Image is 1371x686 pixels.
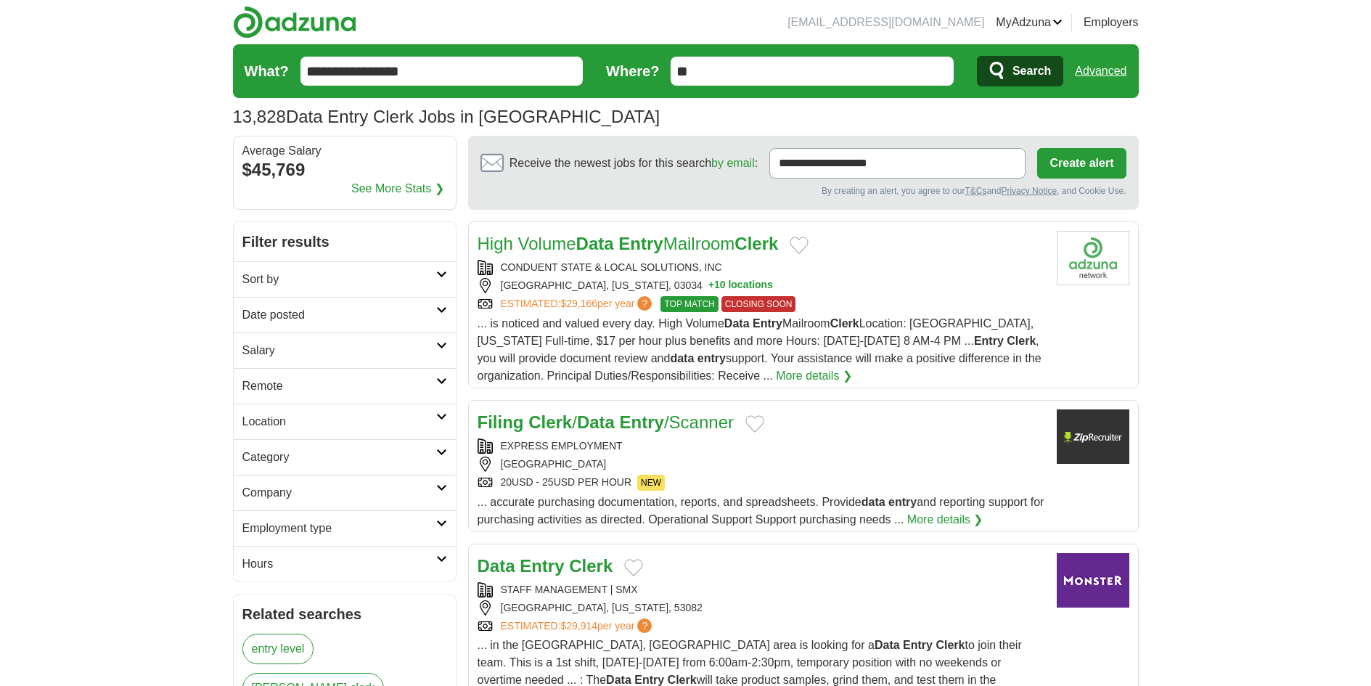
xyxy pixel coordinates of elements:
[697,352,726,364] strong: entry
[234,261,456,297] a: Sort by
[478,496,1044,526] span: ... accurate purchasing documentation, reports, and spreadsheets. Provide and reporting support f...
[478,412,524,432] strong: Filing
[606,674,631,686] strong: Data
[1057,553,1129,608] img: Company logo
[862,496,885,508] strong: data
[234,297,456,332] a: Date posted
[634,674,664,686] strong: Entry
[977,56,1063,86] button: Search
[242,271,436,288] h2: Sort by
[233,6,356,38] img: Adzuna logo
[478,278,1045,293] div: [GEOGRAPHIC_DATA], [US_STATE], 03034
[637,475,665,491] span: NEW
[576,234,614,253] strong: Data
[501,618,655,634] a: ESTIMATED:$29,914per year?
[996,14,1063,31] a: MyAdzuna
[242,157,447,183] div: $45,769
[711,157,755,169] a: by email
[724,317,750,330] strong: Data
[903,639,933,651] strong: Entry
[734,234,778,253] strong: Clerk
[242,413,436,430] h2: Location
[242,484,436,502] h2: Company
[478,412,734,432] a: Filing Clerk/Data Entry/Scanner
[242,306,436,324] h2: Date posted
[668,674,697,686] strong: Clerk
[234,475,456,510] a: Company
[1075,57,1126,86] a: Advanced
[936,639,965,651] strong: Clerk
[1084,14,1139,31] a: Employers
[478,457,1045,472] div: [GEOGRAPHIC_DATA]
[234,404,456,439] a: Location
[234,510,456,546] a: Employment type
[478,234,779,253] a: High VolumeData EntryMailroomClerk
[234,368,456,404] a: Remote
[245,60,289,82] label: What?
[974,335,1004,347] strong: Entry
[242,342,436,359] h2: Salary
[1037,148,1126,179] button: Create alert
[875,639,900,651] strong: Data
[637,618,652,633] span: ?
[242,377,436,395] h2: Remote
[721,296,796,312] span: CLOSING SOON
[787,14,984,31] li: [EMAIL_ADDRESS][DOMAIN_NAME]
[620,412,664,432] strong: Entry
[478,600,1045,616] div: [GEOGRAPHIC_DATA], [US_STATE], 53082
[569,556,613,576] strong: Clerk
[907,511,983,528] a: More details ❯
[478,556,613,576] a: Data Entry Clerk
[624,559,643,576] button: Add to favorite jobs
[577,412,615,432] strong: Data
[776,367,852,385] a: More details ❯
[790,237,809,254] button: Add to favorite jobs
[965,186,986,196] a: T&Cs
[1057,409,1129,464] img: Company logo
[1007,335,1036,347] strong: Clerk
[242,145,447,157] div: Average Salary
[528,412,572,432] strong: Clerk
[708,278,773,293] button: +10 locations
[637,296,652,311] span: ?
[753,317,782,330] strong: Entry
[1012,57,1051,86] span: Search
[670,352,694,364] strong: data
[520,556,564,576] strong: Entry
[234,332,456,368] a: Salary
[478,317,1041,382] span: ... is noticed and valued every day. High Volume Mailroom Location: [GEOGRAPHIC_DATA], [US_STATE]...
[480,184,1126,197] div: By creating an alert, you agree to our and , and Cookie Use.
[478,475,1045,491] div: 20USD - 25USD PER HOUR
[242,603,447,625] h2: Related searches
[478,260,1045,275] div: CONDUENT STATE & LOCAL SOLUTIONS, INC
[478,556,515,576] strong: Data
[234,439,456,475] a: Category
[233,104,286,130] span: 13,828
[234,222,456,261] h2: Filter results
[242,449,436,466] h2: Category
[478,438,1045,454] div: EXPRESS EMPLOYMENT
[745,415,764,433] button: Add to favorite jobs
[888,496,917,508] strong: entry
[1001,186,1057,196] a: Privacy Notice
[233,107,660,126] h1: Data Entry Clerk Jobs in [GEOGRAPHIC_DATA]
[606,60,659,82] label: Where?
[242,555,436,573] h2: Hours
[242,634,314,664] a: entry level
[351,180,444,197] a: See More Stats ❯
[478,582,1045,597] div: STAFF MANAGEMENT | SMX
[1057,231,1129,285] img: Company logo
[618,234,663,253] strong: Entry
[501,296,655,312] a: ESTIMATED:$29,166per year?
[708,278,714,293] span: +
[234,546,456,581] a: Hours
[560,620,597,632] span: $29,914
[830,317,859,330] strong: Clerk
[509,155,758,172] span: Receive the newest jobs for this search :
[660,296,718,312] span: TOP MATCH
[242,520,436,537] h2: Employment type
[560,298,597,309] span: $29,166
